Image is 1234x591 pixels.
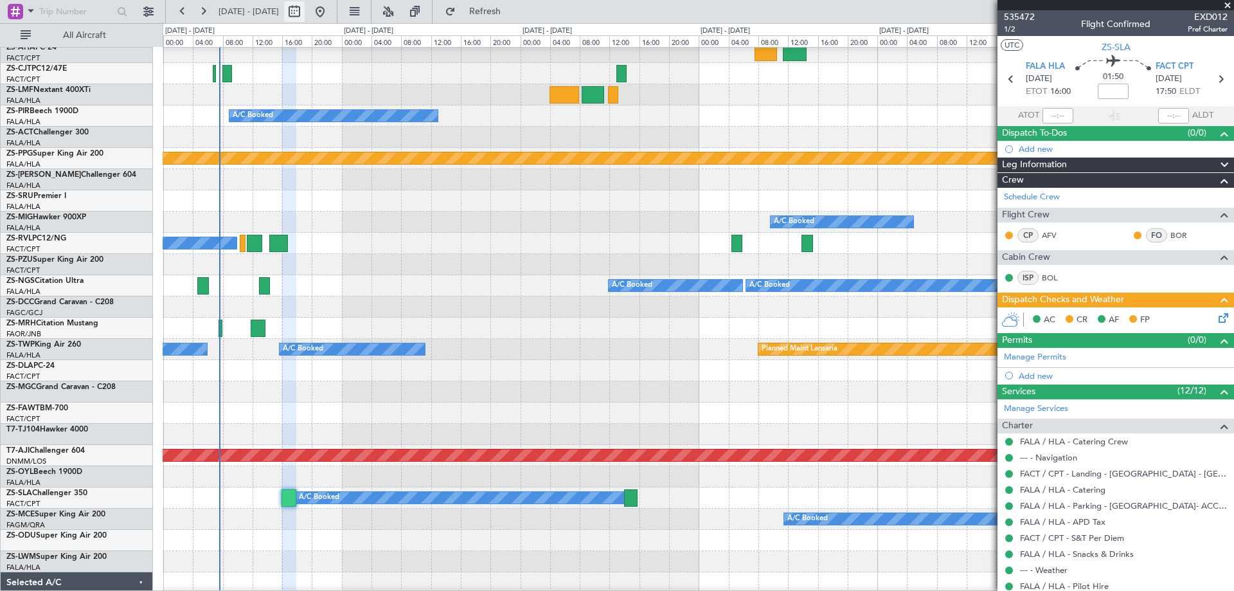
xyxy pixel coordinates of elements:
a: DNMM/LOS [6,457,46,466]
a: FALA/HLA [6,223,40,233]
span: ETOT [1026,86,1047,98]
div: 20:00 [490,35,520,47]
div: 00:00 [521,35,550,47]
span: ZS-SRU [6,192,33,200]
a: --- - Navigation [1020,452,1077,463]
span: Flight Crew [1002,208,1050,223]
span: T7-AJI [6,447,30,455]
span: ELDT [1179,86,1200,98]
a: T7-TJ104Hawker 4000 [6,426,88,433]
a: FACT / CPT - Landing - [GEOGRAPHIC_DATA] - [GEOGRAPHIC_DATA] International FACT / CPT [1020,468,1228,479]
div: 12:00 [967,35,996,47]
a: ZS-CJTPC12/47E [6,65,67,73]
span: ZS-ACT [6,129,33,136]
div: A/C Booked [612,276,652,295]
span: ZS-MGC [6,383,36,391]
a: FACT/CPT [6,266,40,275]
div: Flight Confirmed [1081,17,1150,31]
div: ISP [1017,271,1039,285]
div: CP [1017,228,1039,242]
a: BOR [1170,230,1199,241]
span: ZS-OYL [6,468,33,476]
div: 08:00 [401,35,431,47]
span: Dispatch To-Dos [1002,126,1067,141]
a: FACT/CPT [6,53,40,63]
a: Manage Permits [1004,351,1066,364]
a: ZS-PZUSuper King Air 200 [6,256,103,264]
div: FO [1146,228,1167,242]
div: Add new [1019,143,1228,154]
div: 16:00 [639,35,669,47]
a: ZS-ACTChallenger 300 [6,129,89,136]
span: AF [1109,314,1119,327]
span: ZS-[PERSON_NAME] [6,171,81,179]
a: ZS-PPGSuper King Air 200 [6,150,103,158]
div: 12:00 [788,35,818,47]
div: [DATE] - [DATE] [879,26,929,37]
span: ZS-RVL [6,235,32,242]
a: ZS-[PERSON_NAME]Challenger 604 [6,171,136,179]
div: A/C Booked [299,488,339,507]
a: FALA/HLA [6,159,40,169]
span: ZS-DLA [6,362,33,370]
div: 20:00 [848,35,877,47]
span: ZS-ODU [6,532,36,540]
div: 08:00 [937,35,967,47]
span: ZS-NGS [6,277,35,285]
span: 535472 [1004,10,1035,24]
a: FALA/HLA [6,117,40,127]
a: FACT/CPT [6,372,40,381]
a: ZS-PIRBeech 1900D [6,107,78,115]
div: [DATE] - [DATE] [701,26,750,37]
span: [DATE] - [DATE] [219,6,279,17]
a: ZS-DLAPC-24 [6,362,55,370]
span: ZS-TWP [6,341,35,349]
a: FALA/HLA [6,350,40,360]
button: Refresh [439,1,516,22]
div: A/C Booked [774,212,814,232]
div: 16:00 [818,35,848,47]
a: T7-AJIChallenger 604 [6,447,85,455]
a: FACT/CPT [6,75,40,84]
div: Add new [1019,370,1228,381]
a: ZS-LWMSuper King Air 200 [6,553,107,561]
a: ZS-AHAPC-24 [6,44,57,51]
a: ZS-MIGHawker 900XP [6,214,86,221]
a: --- - Weather [1020,565,1068,576]
span: Refresh [458,7,512,16]
span: ZS-DCC [6,298,34,306]
a: FALA / HLA - Snacks & Drinks [1020,549,1134,559]
span: 01:50 [1103,71,1123,84]
div: 04:00 [550,35,580,47]
div: 08:00 [758,35,788,47]
a: FAGC/GCJ [6,308,42,318]
span: CR [1077,314,1087,327]
span: Pref Charter [1188,24,1228,35]
div: A/C Booked [749,276,790,295]
input: --:-- [1042,108,1073,123]
span: ZS-LWM [6,553,36,561]
a: FALA/HLA [6,138,40,148]
div: 12:00 [253,35,282,47]
a: Manage Services [1004,403,1068,415]
div: 20:00 [669,35,699,47]
div: 12:00 [609,35,639,47]
a: ZS-NGSCitation Ultra [6,277,84,285]
a: FALA / HLA - Parking - [GEOGRAPHIC_DATA]- ACC # 1800 [1020,500,1228,511]
a: FALA/HLA [6,563,40,572]
a: Schedule Crew [1004,191,1060,204]
span: ZS-PPG [6,150,33,158]
div: 00:00 [699,35,728,47]
a: ZS-DCCGrand Caravan - C208 [6,298,114,306]
span: Leg Information [1002,158,1067,172]
span: ZS-AHA [6,44,35,51]
a: ZS-TWPKing Air 260 [6,341,81,349]
span: FP [1140,314,1150,327]
span: ZS-LMF [6,86,33,94]
span: ZS-SLA [1102,41,1131,54]
a: FALA/HLA [6,202,40,212]
div: 16:00 [461,35,490,47]
div: A/C Booked [787,509,828,529]
span: (0/0) [1188,333,1206,347]
a: ZS-OYLBeech 1900D [6,468,82,476]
